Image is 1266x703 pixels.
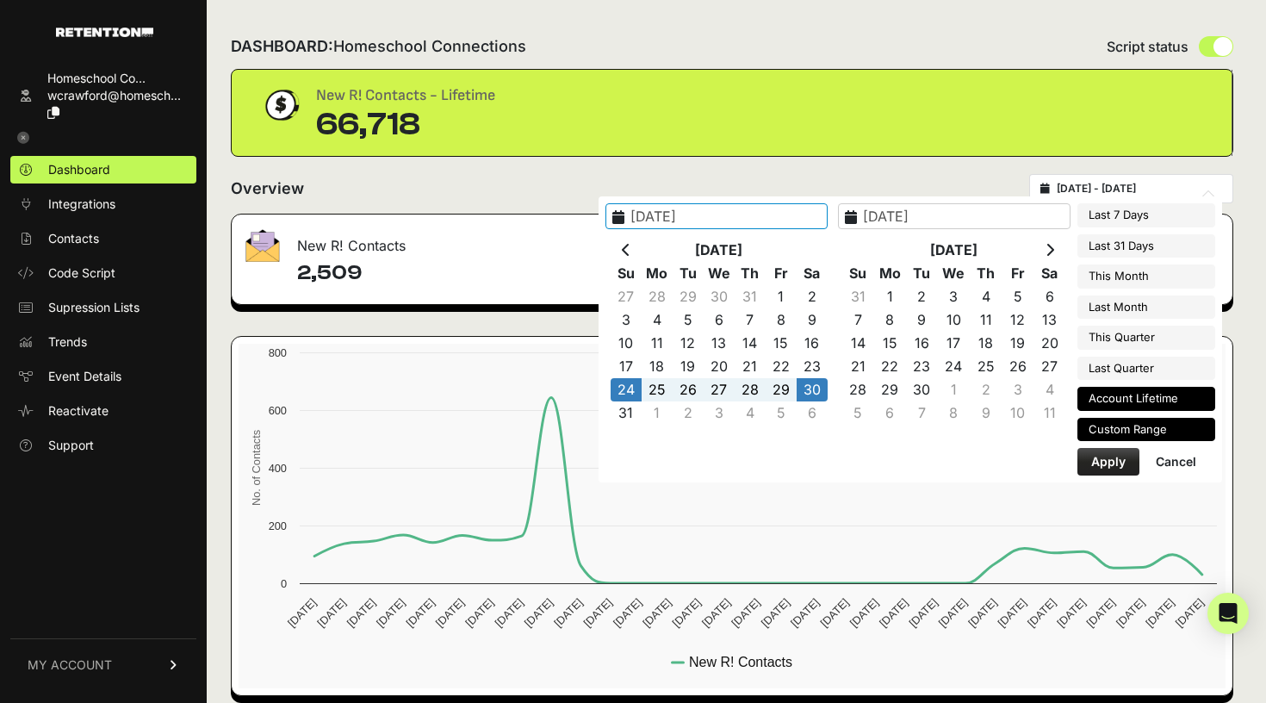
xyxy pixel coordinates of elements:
[766,262,797,285] th: Fr
[433,596,467,630] text: [DATE]
[735,355,766,378] td: 21
[1107,36,1188,57] span: Script status
[759,596,792,630] text: [DATE]
[766,308,797,332] td: 8
[906,285,938,308] td: 2
[874,401,906,425] td: 6
[1033,332,1065,355] td: 20
[611,378,642,401] td: 24
[47,70,189,87] div: Homeschool Co...
[344,596,378,630] text: [DATE]
[704,285,735,308] td: 30
[10,65,196,127] a: Homeschool Co... wcrawford@homesch...
[970,378,1002,401] td: 2
[642,285,673,308] td: 28
[965,596,999,630] text: [DATE]
[842,262,874,285] th: Su
[48,333,87,351] span: Trends
[10,397,196,425] a: Reactivate
[842,401,874,425] td: 5
[874,332,906,355] td: 15
[766,355,797,378] td: 22
[316,84,495,108] div: New R! Contacts - Lifetime
[642,239,797,262] th: [DATE]
[877,596,910,630] text: [DATE]
[970,262,1002,285] th: Th
[874,308,906,332] td: 8
[842,285,874,308] td: 31
[642,262,673,285] th: Mo
[10,225,196,252] a: Contacts
[874,378,906,401] td: 29
[970,285,1002,308] td: 4
[56,28,153,37] img: Retention.com
[48,299,140,316] span: Supression Lists
[906,378,938,401] td: 30
[1002,332,1033,355] td: 19
[1207,593,1249,634] div: Open Intercom Messenger
[1173,596,1207,630] text: [DATE]
[10,638,196,691] a: MY ACCOUNT
[10,294,196,321] a: Supression Lists
[245,229,280,262] img: fa-envelope-19ae18322b30453b285274b1b8af3d052b27d846a4fbe8435d1a52b978f639a2.png
[970,308,1002,332] td: 11
[642,401,673,425] td: 1
[673,332,704,355] td: 12
[1002,308,1033,332] td: 12
[735,285,766,308] td: 31
[735,332,766,355] td: 14
[874,262,906,285] th: Mo
[735,401,766,425] td: 4
[269,462,287,475] text: 400
[970,401,1002,425] td: 9
[735,308,766,332] td: 7
[1033,262,1065,285] th: Sa
[673,401,704,425] td: 2
[938,378,970,401] td: 1
[938,285,970,308] td: 3
[10,363,196,390] a: Event Details
[874,355,906,378] td: 22
[462,596,496,630] text: [DATE]
[48,402,109,420] span: Reactivate
[333,37,526,55] span: Homeschool Connections
[1142,448,1210,476] button: Cancel
[48,264,115,282] span: Code Script
[611,355,642,378] td: 17
[48,196,115,213] span: Integrations
[817,596,851,630] text: [DATE]
[10,156,196,184] a: Dashboard
[611,262,642,285] th: Su
[906,262,938,285] th: Tu
[1077,234,1215,258] li: Last 31 Days
[281,577,287,590] text: 0
[1077,203,1215,227] li: Last 7 Days
[611,401,642,425] td: 31
[906,355,938,378] td: 23
[48,161,110,178] span: Dashboard
[231,177,304,201] h2: Overview
[28,656,112,674] span: MY ACCOUNT
[797,332,828,355] td: 16
[48,368,121,385] span: Event Details
[797,285,828,308] td: 2
[1002,285,1033,308] td: 5
[611,308,642,332] td: 3
[259,84,302,127] img: dollar-coin-05c43ed7efb7bc0c12610022525b4bbbb207c7efeef5aecc26f025e68dcafac9.png
[493,596,526,630] text: [DATE]
[673,355,704,378] td: 19
[640,596,673,630] text: [DATE]
[374,596,407,630] text: [DATE]
[673,308,704,332] td: 5
[797,308,828,332] td: 9
[642,378,673,401] td: 25
[673,285,704,308] td: 29
[936,596,970,630] text: [DATE]
[1025,596,1058,630] text: [DATE]
[1077,264,1215,289] li: This Month
[1033,308,1065,332] td: 13
[48,230,99,247] span: Contacts
[906,332,938,355] td: 16
[938,355,970,378] td: 24
[906,401,938,425] td: 7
